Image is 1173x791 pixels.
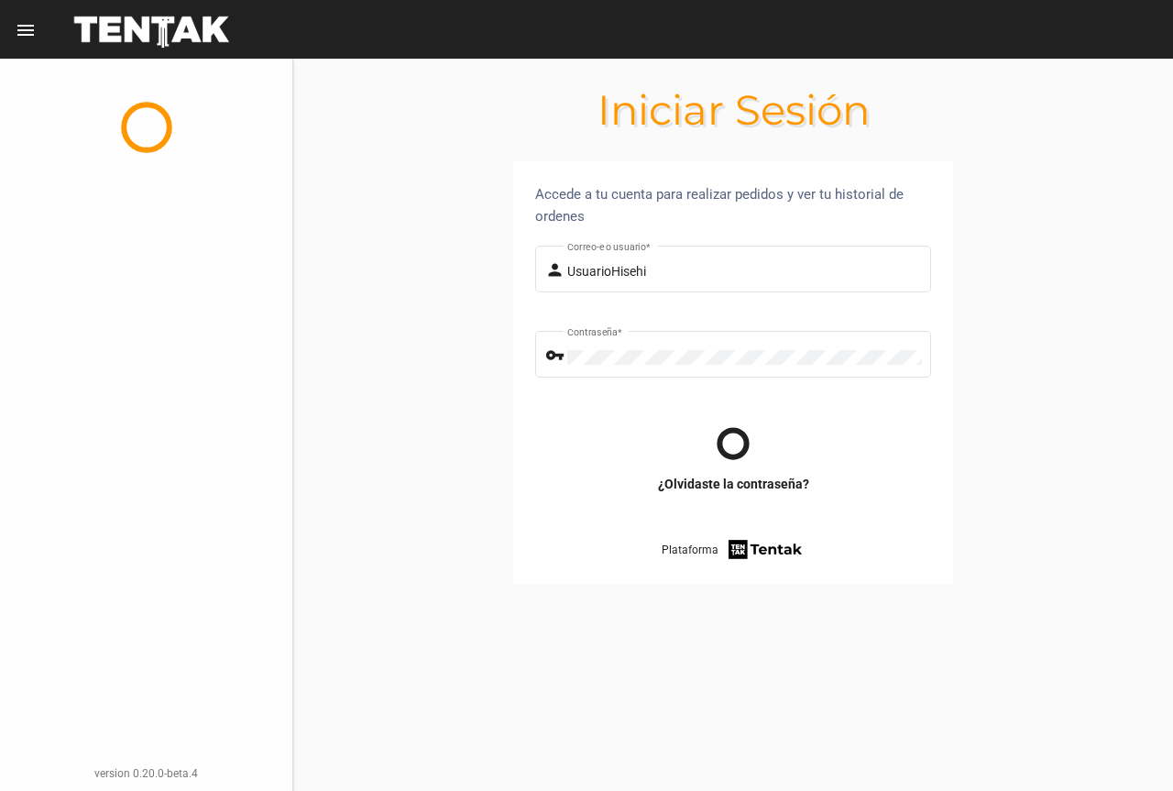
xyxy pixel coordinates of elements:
div: Accede a tu cuenta para realizar pedidos y ver tu historial de ordenes [535,183,931,227]
mat-icon: person [545,259,567,281]
div: version 0.20.0-beta.4 [15,764,278,783]
span: Plataforma [662,541,718,559]
mat-icon: menu [15,19,37,41]
a: ¿Olvidaste la contraseña? [658,475,809,493]
mat-icon: vpn_key [545,345,567,367]
img: tentak-firm.png [726,537,805,562]
h1: Iniciar Sesión [293,95,1173,125]
a: Plataforma [662,537,806,562]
